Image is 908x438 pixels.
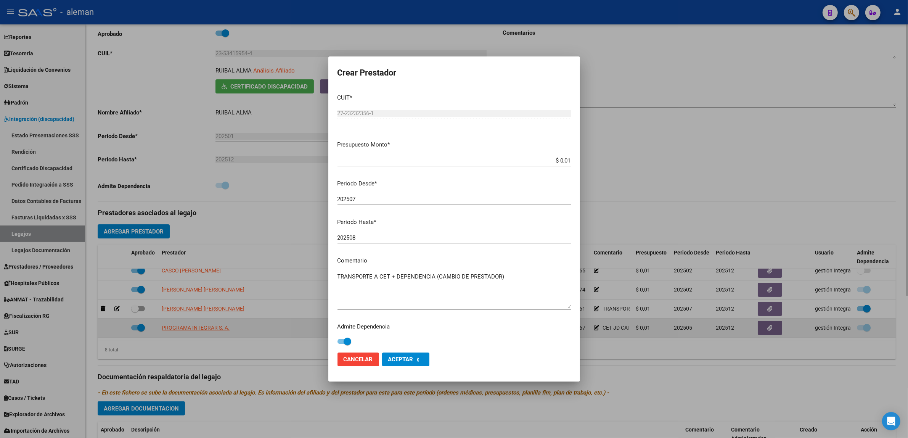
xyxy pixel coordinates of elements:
p: Presupuesto Monto [337,140,571,149]
h2: Crear Prestador [337,66,571,80]
p: Periodo Desde [337,179,571,188]
div: Open Intercom Messenger [882,412,900,430]
button: Aceptar [382,353,429,366]
p: CUIT [337,93,571,102]
p: Comentario [337,256,571,265]
button: Cancelar [337,353,379,366]
span: Aceptar [388,356,413,363]
p: Admite Dependencia [337,322,571,331]
span: Cancelar [344,356,373,363]
p: Periodo Hasta [337,218,571,227]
